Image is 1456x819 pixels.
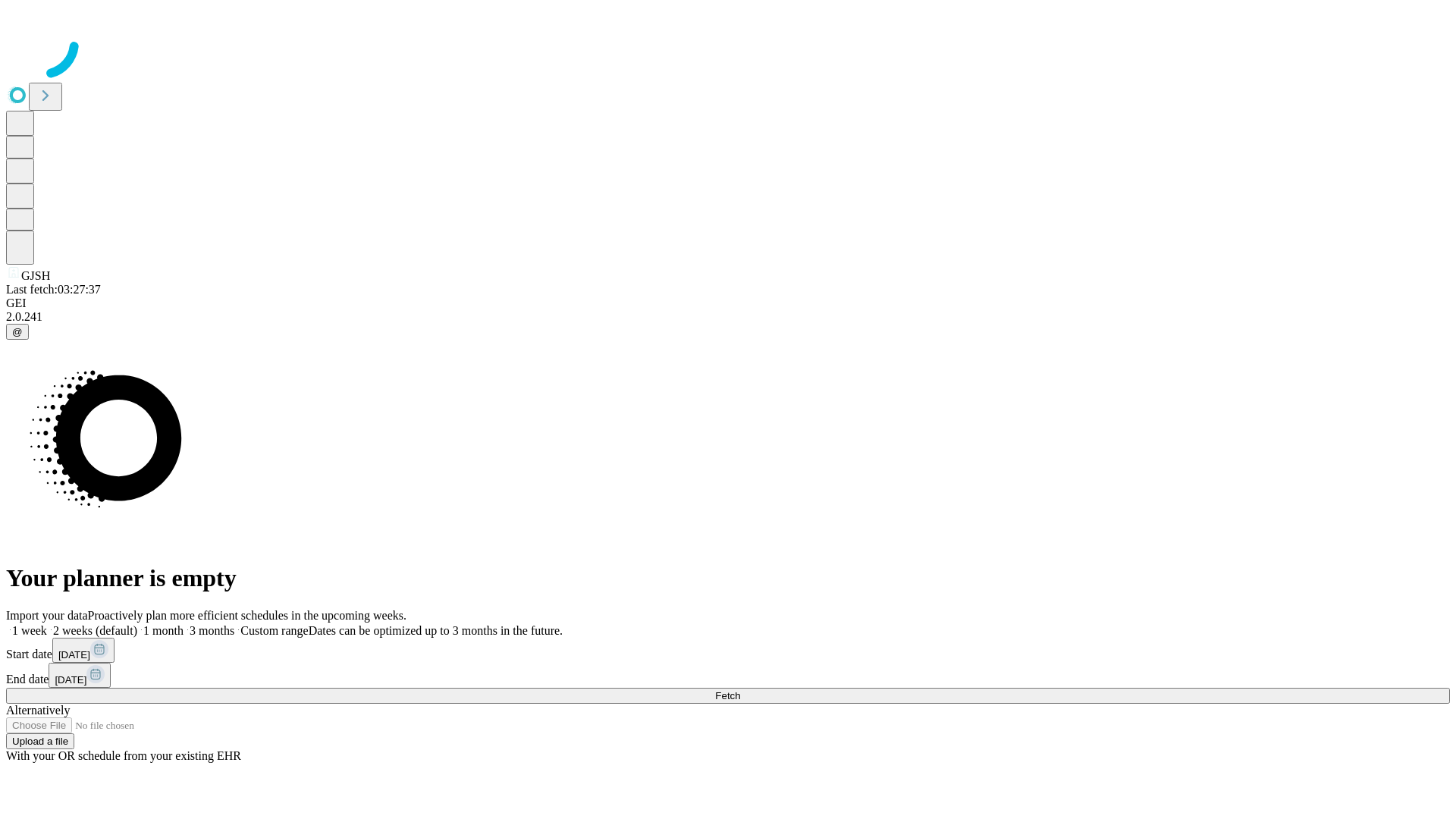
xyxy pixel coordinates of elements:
[715,690,740,701] span: Fetch
[12,326,23,337] span: @
[6,663,1450,688] div: End date
[6,283,101,296] span: Last fetch: 03:27:37
[6,564,1450,592] h1: Your planner is empty
[309,624,563,637] span: Dates can be optimized up to 3 months in the future.
[6,688,1450,704] button: Fetch
[6,297,1450,310] div: GEI
[49,663,111,688] button: [DATE]
[190,624,234,637] span: 3 months
[6,324,29,340] button: @
[21,269,50,282] span: GJSH
[6,609,88,622] span: Import your data
[55,674,86,686] span: [DATE]
[12,624,47,637] span: 1 week
[53,624,137,637] span: 2 weeks (default)
[6,733,74,749] button: Upload a file
[6,749,241,762] span: With your OR schedule from your existing EHR
[88,609,406,622] span: Proactively plan more efficient schedules in the upcoming weeks.
[6,310,1450,324] div: 2.0.241
[52,638,115,663] button: [DATE]
[58,649,90,661] span: [DATE]
[143,624,184,637] span: 1 month
[6,638,1450,663] div: Start date
[240,624,308,637] span: Custom range
[6,704,70,717] span: Alternatively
